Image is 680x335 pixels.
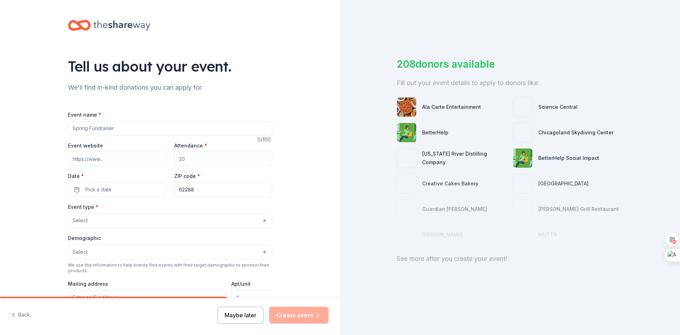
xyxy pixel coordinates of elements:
img: photo for BetterHelp Social Impact [513,149,532,168]
input: Spring Fundraiser [68,121,272,135]
div: Chicagoland Skydiving Center [538,128,613,137]
label: Event website [68,142,103,149]
span: Select [73,248,87,256]
div: We'll find in-kind donations you can apply for. [68,82,272,93]
div: We use this information to help brands find events with their target demographic to sponsor their... [68,262,272,274]
button: Back [11,308,30,323]
div: Fill out your event details to apply to donors like: [397,77,623,89]
label: ZIP code [174,173,200,180]
div: Science Central [538,103,578,111]
input: # [231,290,272,305]
label: Apt/unit [231,280,251,287]
div: [US_STATE] River Distilling Company [422,150,507,167]
button: Maybe later [217,307,263,324]
input: 20 [174,152,272,166]
label: Demographic [68,235,101,242]
label: Attendance [174,142,207,149]
div: 208 donors available [397,57,623,72]
span: Select [73,216,87,225]
div: BetterHelp [422,128,448,137]
input: Enter a US address [68,290,226,305]
div: 0 /100 [257,135,272,144]
label: Mailing address [68,280,108,287]
button: Pick a date [68,183,166,197]
div: Ala Carte Entertainment [422,103,481,111]
img: photo for Mississippi River Distilling Company [397,149,416,168]
img: photo for Science Central [513,97,532,117]
div: BetterHelp Social Impact [538,154,599,162]
label: Event type [68,203,98,211]
div: Tell us about your event. [68,56,272,76]
img: photo for Chicagoland Skydiving Center [513,123,532,142]
img: photo for BetterHelp [397,123,416,142]
button: Select [68,245,272,259]
label: Date [68,173,166,180]
button: Select [68,213,272,228]
label: Event name [68,111,101,118]
div: See more after you create your event! [397,253,623,264]
input: https://www... [68,152,166,166]
img: photo for Ala Carte Entertainment [397,97,416,117]
input: 12345 (U.S. only) [174,183,272,197]
span: Pick a date [85,185,112,194]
